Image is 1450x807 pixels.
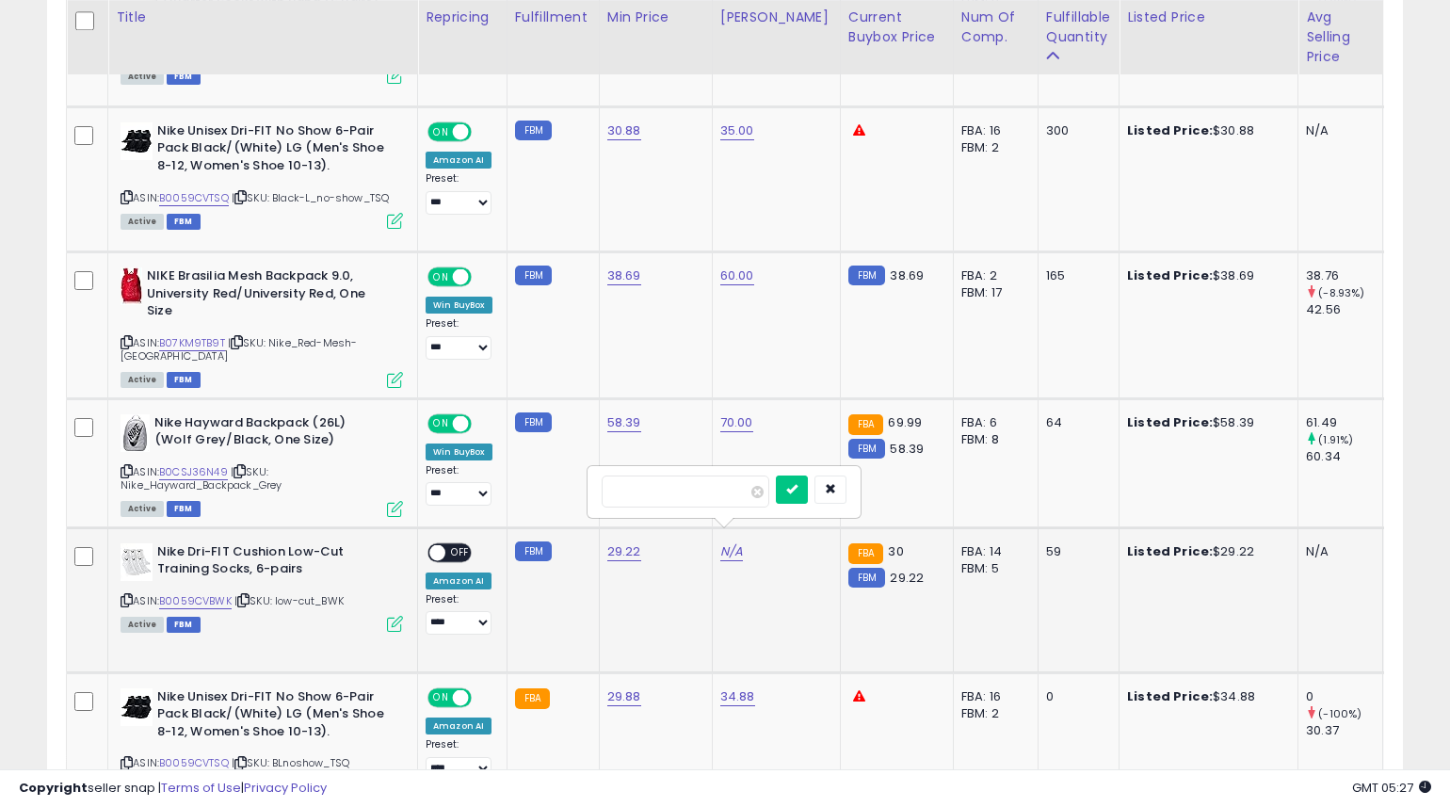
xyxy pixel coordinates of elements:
[429,269,453,285] span: ON
[121,414,150,452] img: 41MiFnhSK2L._SL40_.jpg
[147,267,376,325] b: NIKE Brasilia Mesh Backpack 9.0, University Red/University Red, One Size
[848,568,885,588] small: FBM
[429,689,453,705] span: ON
[121,267,142,305] img: 41NlqQftWrL._SL40_.jpg
[121,69,164,85] span: All listings currently available for purchase on Amazon
[1306,448,1382,465] div: 60.34
[19,779,88,797] strong: Copyright
[159,464,228,480] a: B0CSJ36N49
[1306,8,1375,67] div: Avg Selling Price
[426,317,492,360] div: Preset:
[515,8,591,27] div: Fulfillment
[607,121,641,140] a: 30.88
[121,617,164,633] span: All listings currently available for purchase on Amazon
[167,501,201,517] span: FBM
[1306,267,1382,284] div: 38.76
[121,464,282,492] span: | SKU: Nike_Hayward_Backpack_Grey
[121,501,164,517] span: All listings currently available for purchase on Amazon
[607,413,641,432] a: 58.39
[961,267,1023,284] div: FBA: 2
[426,593,492,636] div: Preset:
[426,8,499,27] div: Repricing
[426,738,492,781] div: Preset:
[157,543,386,583] b: Nike Dri-FIT Cushion Low-Cut Training Socks, 6-pairs
[426,297,492,314] div: Win BuyBox
[19,780,327,798] div: seller snap | |
[1127,413,1213,431] b: Listed Price:
[720,266,754,285] a: 60.00
[1046,543,1104,560] div: 59
[961,560,1023,577] div: FBM: 5
[157,688,386,746] b: Nike Unisex Dri-FIT No Show 6-Pair Pack Black/(White) LG (Men's Shoe 8-12, Women's Shoe 10-13).
[961,139,1023,156] div: FBM: 2
[426,718,491,734] div: Amazon AI
[1127,267,1283,284] div: $38.69
[445,544,475,560] span: OFF
[848,439,885,459] small: FBM
[116,8,410,27] div: Title
[1127,688,1283,705] div: $34.88
[515,266,552,285] small: FBM
[720,542,743,561] a: N/A
[607,687,641,706] a: 29.88
[1046,8,1111,47] div: Fulfillable Quantity
[961,705,1023,722] div: FBM: 2
[515,541,552,561] small: FBM
[961,688,1023,705] div: FBA: 16
[1046,688,1104,705] div: 0
[426,152,491,169] div: Amazon AI
[121,122,153,160] img: 41Icpuj9XcL._SL40_.jpg
[848,414,883,435] small: FBA
[1306,301,1382,318] div: 42.56
[961,431,1023,448] div: FBM: 8
[848,266,885,285] small: FBM
[515,412,552,432] small: FBM
[157,122,386,180] b: Nike Unisex Dri-FIT No Show 6-Pair Pack Black/(White) LG (Men's Shoe 8-12, Women's Shoe 10-13).
[469,689,499,705] span: OFF
[159,593,232,609] a: B0059CVBWK
[890,440,924,458] span: 58.39
[1127,414,1283,431] div: $58.39
[888,542,903,560] span: 30
[1306,543,1368,560] div: N/A
[161,779,241,797] a: Terms of Use
[1046,414,1104,431] div: 64
[848,8,945,47] div: Current Buybox Price
[121,543,403,631] div: ASIN:
[234,593,344,608] span: | SKU: low-cut_BWK
[429,415,453,431] span: ON
[469,123,499,139] span: OFF
[469,415,499,431] span: OFF
[848,543,883,564] small: FBA
[961,414,1023,431] div: FBA: 6
[720,687,755,706] a: 34.88
[121,543,153,581] img: 41mcsG7JH5L._SL40_.jpg
[426,172,492,215] div: Preset:
[167,69,201,85] span: FBM
[1306,688,1382,705] div: 0
[469,269,499,285] span: OFF
[720,413,753,432] a: 70.00
[426,464,492,507] div: Preset:
[121,214,164,230] span: All listings currently available for purchase on Amazon
[1127,8,1290,27] div: Listed Price
[1127,542,1213,560] b: Listed Price:
[890,569,924,587] span: 29.22
[121,122,403,227] div: ASIN:
[961,122,1023,139] div: FBA: 16
[154,414,383,454] b: Nike Hayward Backpack (26L) (Wolf Grey/Black, One Size)
[167,214,201,230] span: FBM
[159,335,225,351] a: B07KM9TB9T
[121,335,357,363] span: | SKU: Nike_Red-Mesh-[GEOGRAPHIC_DATA]
[888,413,922,431] span: 69.99
[515,688,550,709] small: FBA
[890,266,924,284] span: 38.69
[121,414,403,515] div: ASIN:
[1046,122,1104,139] div: 300
[1127,122,1283,139] div: $30.88
[961,284,1023,301] div: FBM: 17
[232,190,389,205] span: | SKU: Black-L_no-show_TSQ
[720,8,832,27] div: [PERSON_NAME]
[1306,722,1382,739] div: 30.37
[607,542,641,561] a: 29.22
